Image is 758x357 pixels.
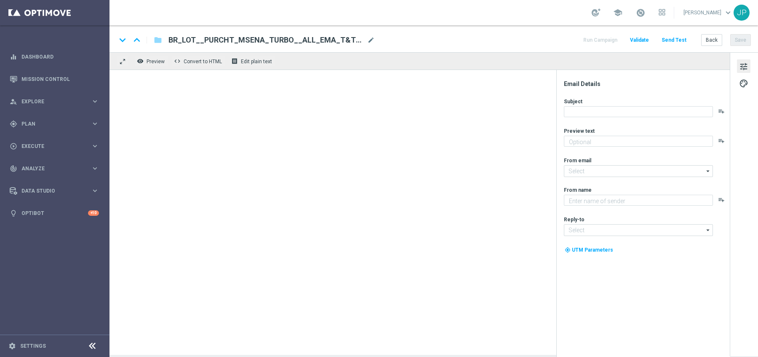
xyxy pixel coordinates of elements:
[168,35,364,45] span: BR_LOT__PURCHT_MSENA_TURBO__ALL_EMA_T&T_LT
[9,210,99,217] button: lightbulb Optibot +10
[564,165,713,177] input: Select
[739,61,748,72] span: tune
[10,120,91,128] div: Plan
[718,108,725,115] button: playlist_add
[20,344,46,349] a: Settings
[135,56,168,67] button: remove_red_eye Preview
[660,35,688,46] button: Send Test
[21,46,99,68] a: Dashboard
[572,247,613,253] span: UTM Parameters
[21,188,91,193] span: Data Studio
[21,68,99,90] a: Mission Control
[21,121,91,126] span: Plan
[10,142,91,150] div: Execute
[9,98,99,105] button: person_search Explore keyboard_arrow_right
[9,76,99,83] button: Mission Control
[739,78,748,89] span: palette
[10,165,91,172] div: Analyze
[613,8,622,17] span: school
[10,165,17,172] i: track_changes
[630,37,649,43] span: Validate
[718,196,725,203] button: playlist_add
[174,58,181,64] span: code
[116,34,129,46] i: keyboard_arrow_down
[153,33,163,47] button: folder
[184,59,222,64] span: Convert to HTML
[10,187,91,195] div: Data Studio
[21,99,91,104] span: Explore
[9,165,99,172] button: track_changes Analyze keyboard_arrow_right
[564,157,591,164] label: From email
[241,59,272,64] span: Edit plain text
[730,34,751,46] button: Save
[704,225,713,236] i: arrow_drop_down
[10,142,17,150] i: play_circle_outline
[367,36,375,44] span: mode_edit
[21,144,91,149] span: Execute
[154,35,162,45] i: folder
[718,137,725,144] button: playlist_add
[229,56,276,67] button: receipt Edit plain text
[131,34,143,46] i: keyboard_arrow_up
[91,164,99,172] i: keyboard_arrow_right
[21,166,91,171] span: Analyze
[9,188,99,194] button: Data Studio keyboard_arrow_right
[88,210,99,216] div: +10
[147,59,165,64] span: Preview
[9,121,99,127] button: gps_fixed Plan keyboard_arrow_right
[564,245,614,255] button: my_location UTM Parameters
[10,120,17,128] i: gps_fixed
[172,56,226,67] button: code Convert to HTML
[91,187,99,195] i: keyboard_arrow_right
[683,6,734,19] a: [PERSON_NAME]keyboard_arrow_down
[629,35,650,46] button: Validate
[231,58,238,64] i: receipt
[8,342,16,350] i: settings
[737,76,750,90] button: palette
[91,120,99,128] i: keyboard_arrow_right
[564,216,585,223] label: Reply-to
[564,80,729,88] div: Email Details
[701,34,722,46] button: Back
[9,143,99,150] button: play_circle_outline Execute keyboard_arrow_right
[564,224,713,236] input: Select
[9,54,99,60] button: equalizer Dashboard
[21,202,88,224] a: Optibot
[91,142,99,150] i: keyboard_arrow_right
[10,202,99,224] div: Optibot
[564,98,582,105] label: Subject
[704,166,713,177] i: arrow_drop_down
[10,53,17,61] i: equalizer
[91,97,99,105] i: keyboard_arrow_right
[10,98,91,105] div: Explore
[10,46,99,68] div: Dashboard
[137,58,144,64] i: remove_red_eye
[565,247,571,253] i: my_location
[564,128,595,134] label: Preview text
[10,209,17,217] i: lightbulb
[10,98,17,105] i: person_search
[723,8,733,17] span: keyboard_arrow_down
[10,68,99,90] div: Mission Control
[734,5,750,21] div: JP
[564,187,592,193] label: From name
[737,59,750,73] button: tune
